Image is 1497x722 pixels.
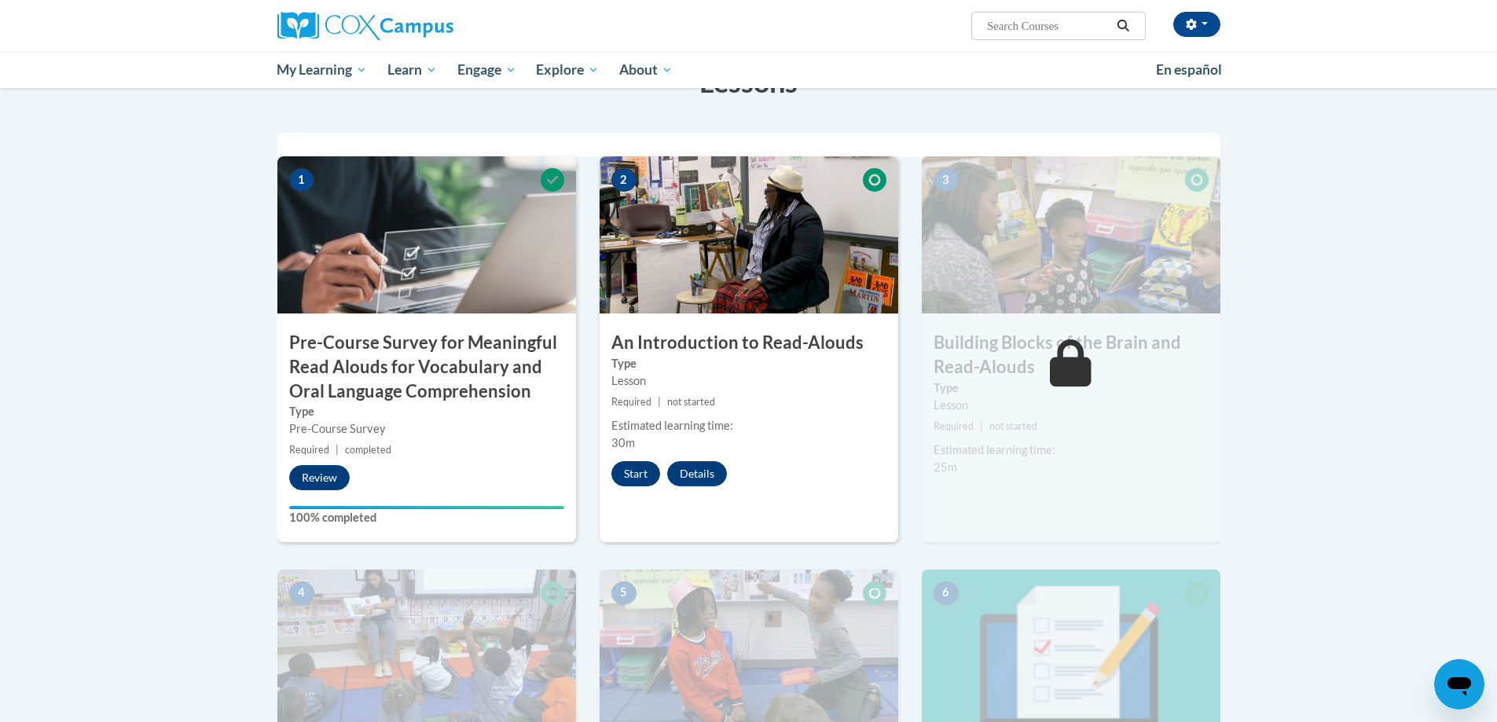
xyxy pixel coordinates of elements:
span: 6 [934,581,959,605]
h3: Pre-Course Survey for Meaningful Read Alouds for Vocabulary and Oral Language Comprehension [277,331,576,403]
a: My Learning [267,52,378,88]
span: not started [667,396,715,408]
span: 3 [934,168,959,192]
button: Review [289,465,350,490]
input: Search Courses [985,16,1111,35]
a: About [609,52,683,88]
img: Cox Campus [277,12,453,40]
span: My Learning [277,60,367,79]
img: Course Image [600,156,898,313]
span: Required [289,444,329,456]
button: Account Settings [1173,12,1220,37]
a: Explore [526,52,609,88]
span: completed [345,444,391,456]
div: Estimated learning time: [934,442,1209,459]
button: Start [611,461,660,486]
h3: An Introduction to Read-Alouds [600,331,898,355]
span: Learn [387,60,437,79]
span: 4 [289,581,314,605]
div: Estimated learning time: [611,417,886,434]
span: Required [611,396,651,408]
span: 2 [611,168,637,192]
span: 1 [289,168,314,192]
span: 5 [611,581,637,605]
a: En español [1146,53,1232,86]
div: Main menu [254,52,1244,88]
button: Details [667,461,727,486]
img: Course Image [277,156,576,313]
div: Pre-Course Survey [289,420,564,438]
div: Your progress [289,506,564,509]
a: Engage [447,52,527,88]
span: 25m [934,460,957,474]
label: 100% completed [289,509,564,526]
button: Search [1111,16,1135,35]
div: Lesson [934,397,1209,414]
span: 30m [611,436,635,449]
span: Explore [536,60,599,79]
span: Required [934,420,974,432]
img: Course Image [922,156,1220,313]
iframe: Button to launch messaging window [1434,659,1484,709]
span: | [980,420,983,432]
h3: Building Blocks of the Brain and Read-Alouds [922,331,1220,379]
span: | [336,444,339,456]
a: Learn [377,52,447,88]
label: Type [611,355,886,372]
label: Type [289,403,564,420]
span: En español [1156,61,1222,78]
span: not started [989,420,1037,432]
a: Cox Campus [277,12,576,40]
span: Engage [457,60,516,79]
label: Type [934,379,1209,397]
span: | [658,396,661,408]
div: Lesson [611,372,886,390]
span: About [619,60,673,79]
